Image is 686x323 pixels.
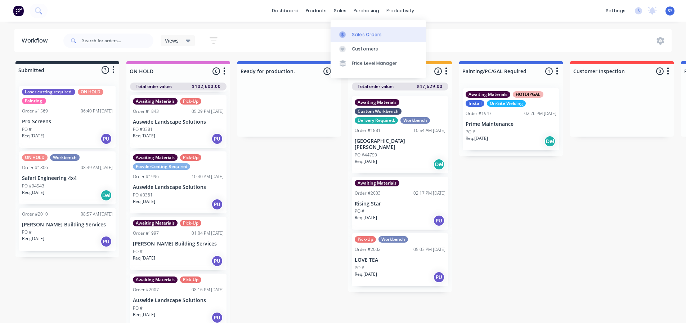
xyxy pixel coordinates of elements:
div: 10:54 AM [DATE] [413,127,445,134]
div: Pick-Up [355,236,376,243]
div: Custom Workbench [355,108,402,115]
div: 08:49 AM [DATE] [81,164,113,171]
div: Delivery Required. [355,117,398,124]
p: Req. [DATE] [133,198,155,205]
div: purchasing [350,5,383,16]
span: Total order value: [358,83,394,90]
div: Price Level Manager [352,60,397,67]
div: Awaiting Materials [133,220,178,226]
div: sales [330,5,350,16]
div: Order #1806 [22,164,48,171]
span: Views [165,37,179,44]
div: Awaiting MaterialsPick-UpOrder #199701:04 PM [DATE][PERSON_NAME] Building ServicesPO #Req.[DATE]PU [130,217,227,270]
p: Auswide Landscape Solutions [133,184,224,190]
p: PO # [355,208,364,214]
div: PU [100,133,112,145]
span: Total order value: [136,83,172,90]
div: On-Site Welding [487,100,526,107]
div: PU [100,236,112,247]
div: Awaiting MaterialsHOTDIPGALInstallOn-Site WeldingOrder #194702:26 PM [DATE]Prime MaintenancePO #R... [463,88,559,150]
div: Sales Orders [352,31,382,38]
div: Pick-Up [180,98,201,105]
div: Order #1881 [355,127,381,134]
p: PO # [22,126,32,133]
p: PO # [466,129,475,135]
div: Awaiting Materials [133,154,178,161]
div: ON HOLD [22,154,48,161]
div: Order #201008:57 AM [DATE][PERSON_NAME] Building ServicesPO #Req.[DATE]PU [19,208,116,251]
p: PO #44790 [355,152,377,158]
div: PU [433,271,445,283]
div: Workbench [400,117,430,124]
p: LOVE TEA [355,257,445,263]
div: Awaiting Materials [355,180,399,186]
p: PO # [355,265,364,271]
div: Laser cutting required. [22,89,75,95]
p: Req. [DATE] [466,135,488,142]
div: 02:17 PM [DATE] [413,190,445,196]
a: Price Level Manager [331,56,426,71]
div: 08:16 PM [DATE] [192,287,224,293]
div: 01:04 PM [DATE] [192,230,224,236]
div: Workbench [50,154,80,161]
div: PU [211,255,223,267]
p: PO #94543 [22,183,44,189]
div: Pick-Up [180,220,201,226]
p: Req. [DATE] [355,271,377,278]
p: Req. [DATE] [355,158,377,165]
div: Awaiting MaterialsCustom WorkbenchDelivery Required.WorkbenchOrder #188110:54 AM [DATE][GEOGRAPHI... [352,96,448,173]
div: Order #1843 [133,108,159,115]
div: Order #1997 [133,230,159,236]
div: Del [100,190,112,201]
div: Pick-UpWorkbenchOrder #200205:03 PM [DATE]LOVE TEAPO #Req.[DATE]PU [352,233,448,286]
p: Prime Maintenance [466,121,556,127]
div: 10:40 AM [DATE] [192,173,224,180]
p: Req. [DATE] [22,235,44,242]
div: Pick-Up [180,276,201,283]
div: 02:26 PM [DATE] [524,110,556,117]
div: Awaiting MaterialsPick-UpPowderCoating RequiredOrder #199610:40 AM [DATE]Auswide Landscape Soluti... [130,151,227,213]
a: Customers [331,42,426,56]
div: Painting. [22,98,46,104]
p: Req. [DATE] [22,133,44,139]
div: Order #1996 [133,173,159,180]
div: 08:57 AM [DATE] [81,211,113,217]
p: PO # [133,305,143,311]
div: Workflow [22,36,51,45]
p: [GEOGRAPHIC_DATA][PERSON_NAME] [355,138,445,150]
div: Awaiting Materials [466,91,510,98]
div: Order #2002 [355,246,381,253]
div: 05:03 PM [DATE] [413,246,445,253]
div: ON HOLD [78,89,103,95]
span: SS [668,8,673,14]
p: Req. [DATE] [22,189,44,196]
div: productivity [383,5,418,16]
div: Awaiting Materials [355,99,399,106]
p: PO # [22,229,32,235]
p: [PERSON_NAME] Building Services [133,241,224,247]
span: $47,629.00 [417,83,443,90]
input: Search for orders... [82,34,153,48]
div: PU [433,215,445,226]
p: Pro Screens [22,119,113,125]
div: Awaiting MaterialsOrder #200302:17 PM [DATE]Rising StarPO #Req.[DATE]PU [352,177,448,230]
div: Workbench [378,236,408,243]
p: Rising Star [355,201,445,207]
p: Req. [DATE] [133,311,155,318]
p: PO # [133,248,143,255]
p: Req. [DATE] [133,255,155,261]
p: Auswide Landscape Solutions [133,119,224,125]
div: Customers [352,46,378,52]
div: products [302,5,330,16]
p: PO #0381 [133,126,153,133]
div: Pick-Up [180,154,201,161]
p: Req. [DATE] [133,133,155,139]
div: Order #2003 [355,190,381,196]
div: Del [433,159,445,170]
div: 06:40 PM [DATE] [81,108,113,114]
div: Del [544,136,556,147]
img: Factory [13,5,24,16]
a: dashboard [268,5,302,16]
div: Install [466,100,484,107]
p: Req. [DATE] [355,214,377,221]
